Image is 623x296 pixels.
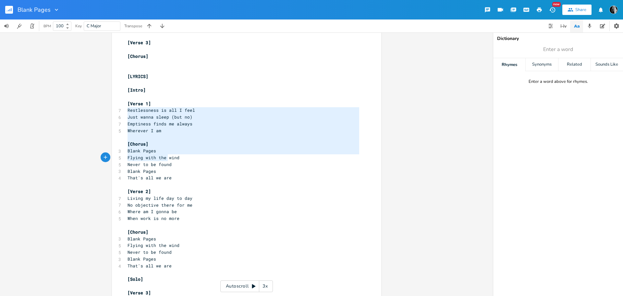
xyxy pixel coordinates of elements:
div: Dictionary [497,36,619,41]
span: Living my life day to day [128,195,192,201]
div: Enter a word above for rhymes. [529,79,588,84]
div: BPM [43,24,51,28]
div: Sounds Like [591,58,623,71]
span: No objective there for me [128,202,192,208]
span: [Verse 1] [128,101,151,107]
span: Flying with the wind [128,155,179,161]
span: Flying with the wind [128,242,179,248]
div: 3x [259,280,271,292]
span: Blank Pages [128,236,156,242]
span: That's all we are [128,175,172,181]
div: Synonyms [526,58,558,71]
span: [Verse 3] [128,290,151,296]
img: RTW72 [609,6,618,14]
span: Just wanna sleep (but no) [128,114,192,120]
span: [Chorus] [128,141,148,147]
span: When work is no more [128,215,179,221]
div: Key [75,24,82,28]
span: [Chorus] [128,53,148,59]
button: Share [562,5,592,15]
span: Restlessness is all I feel [128,107,195,113]
span: [Verse 3] [128,40,151,45]
span: Blank Pages [128,256,156,262]
div: Related [558,58,591,71]
span: Never to be found [128,249,172,255]
span: [Solo] [128,276,143,282]
button: New [546,4,559,16]
div: Rhymes [493,58,525,71]
span: Blank Pages [18,7,51,13]
span: [Chorus] [128,229,148,235]
span: [Verse 2] [128,188,151,194]
span: Blank Pages [128,168,156,174]
span: Where am I gonna be [128,209,177,214]
span: [Intro] [128,87,146,93]
div: Transpose [124,24,142,28]
span: Wherever I am [128,128,161,134]
span: That's all we are [128,263,172,269]
span: Enter a word [543,46,573,53]
div: Autoscroll [220,280,273,292]
span: Blank Pages [128,148,156,154]
div: New [552,2,561,7]
span: C Major [87,23,101,29]
span: Never to be found [128,161,172,167]
span: [LYRICS] [128,73,148,79]
div: Share [575,7,586,13]
span: Emptiness finds me always [128,121,192,127]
